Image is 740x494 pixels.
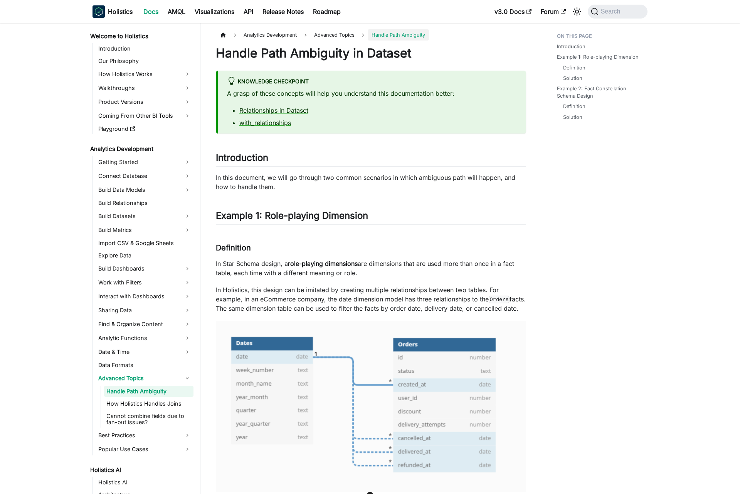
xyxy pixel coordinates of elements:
[96,238,193,249] a: Import CSV & Google Sheets
[96,290,193,303] a: Interact with Dashboards
[216,285,526,313] p: In Holistics, this design can be imitated by creating multiple relationships between two tables. ...
[258,5,308,18] a: Release Notes
[190,5,239,18] a: Visualizations
[96,56,193,66] a: Our Philosophy
[104,386,193,397] a: Handle Path Ambiguity
[96,184,193,196] a: Build Data Models
[216,210,526,225] h2: Example 1: Role-playing Dimension
[104,411,193,428] a: Cannot combine fields due to fan-out issues?
[96,372,193,384] a: Advanced Topics
[216,259,526,277] p: In Star Schema design, a are dimensions that are used more than once in a fact table, each time w...
[557,53,639,61] a: Example 1: Role-playing Dimension
[96,156,193,168] a: Getting Started
[88,31,193,42] a: Welcome to Holistics
[288,260,358,267] strong: role-playing dimensions
[96,68,193,80] a: How Holistics Works
[571,5,583,18] button: Switch between dark and light mode (currently system mode)
[96,82,193,94] a: Walkthroughs
[216,321,526,492] img: Role Playing Dim Date Orders
[308,5,345,18] a: Roadmap
[96,276,193,289] a: Work with Filters
[92,5,105,18] img: Holistics
[588,5,647,19] button: Search (Command+K)
[563,113,582,121] a: Solution
[563,64,585,71] a: Definition
[96,170,193,182] a: Connect Database
[96,96,193,108] a: Product Versions
[216,46,526,61] h1: Handle Path Ambiguity in Dataset
[96,332,193,344] a: Analytic Functions
[96,198,193,208] a: Build Relationships
[536,5,570,18] a: Forum
[96,210,193,222] a: Build Datasets
[96,443,193,455] a: Popular Use Cases
[216,29,230,41] a: Home page
[96,318,193,330] a: Find & Organize Content
[96,262,193,275] a: Build Dashboards
[96,304,193,316] a: Sharing Data
[163,5,190,18] a: AMQL
[216,152,526,167] h2: Introduction
[227,89,517,98] p: A grasp of these concepts will help you understand this documentation better:
[92,5,133,18] a: HolisticsHolisticsHolistics
[96,429,193,442] a: Best Practices
[216,173,526,191] p: In this document, we will go through two common scenarios in which ambiguous path will happen, an...
[239,119,291,127] a: with_relationships
[88,144,193,154] a: Analytics Development
[88,465,193,475] a: Holistics AI
[240,29,301,41] span: Analytics Development
[239,5,258,18] a: API
[96,477,193,488] a: Holistics AI
[108,7,133,16] b: Holistics
[96,123,193,134] a: Playground
[368,29,429,41] span: Handle Path Ambiguity
[310,29,358,41] span: Advanced Topics
[96,110,193,122] a: Coming From Other BI Tools
[563,103,585,110] a: Definition
[557,43,585,50] a: Introduction
[104,398,193,409] a: How Holistics Handles Joins
[599,8,625,15] span: Search
[239,107,308,114] a: Relationships in Dataset
[216,29,526,41] nav: Breadcrumbs
[490,5,536,18] a: v3.0 Docs
[96,360,193,370] a: Data Formats
[557,85,643,100] a: Example 2: Fact Constellation Schema Design
[96,43,193,54] a: Introduction
[563,74,582,82] a: Solution
[216,243,526,253] h3: Definition
[96,224,193,236] a: Build Metrics
[489,296,510,303] code: Orders
[96,250,193,261] a: Explore Data
[96,346,193,358] a: Date & Time
[139,5,163,18] a: Docs
[85,23,200,494] nav: Docs sidebar
[227,77,517,87] div: Knowledge Checkpoint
